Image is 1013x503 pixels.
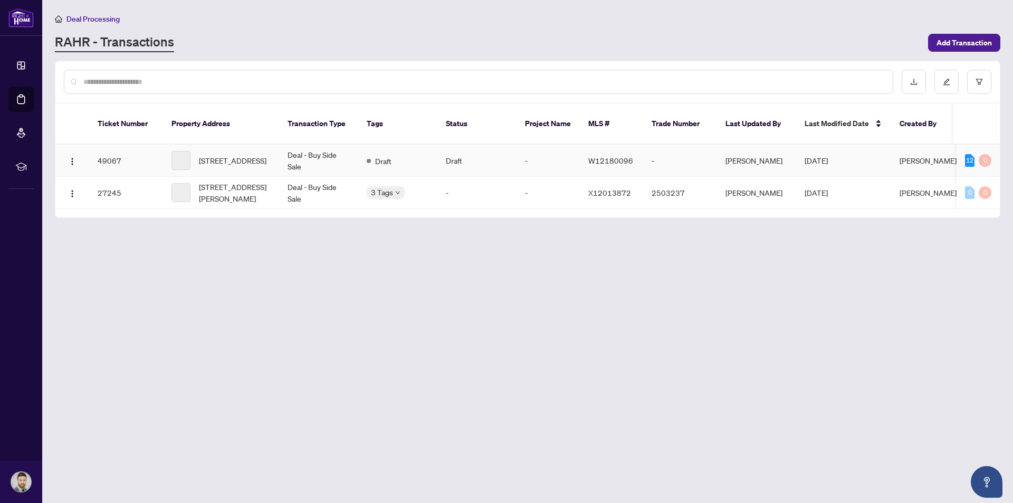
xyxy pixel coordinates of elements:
div: 0 [965,186,974,199]
td: [PERSON_NAME] [717,145,796,177]
button: filter [967,70,991,94]
span: download [910,78,918,86]
td: - [437,177,517,209]
div: 12 [965,154,974,167]
button: Add Transaction [928,34,1000,52]
td: Draft [437,145,517,177]
td: 27245 [89,177,163,209]
span: [PERSON_NAME] [900,156,957,165]
td: 49067 [89,145,163,177]
th: Ticket Number [89,103,163,145]
img: Logo [68,189,77,198]
th: Last Updated By [717,103,796,145]
span: 3 Tags [371,186,393,198]
th: Trade Number [643,103,717,145]
th: MLS # [580,103,643,145]
span: [DATE] [805,188,828,197]
th: Project Name [517,103,580,145]
span: filter [976,78,983,86]
button: download [902,70,926,94]
td: - [517,177,580,209]
th: Property Address [163,103,279,145]
span: W12180096 [588,156,633,165]
img: Profile Icon [11,472,31,492]
th: Created By [891,103,954,145]
span: Draft [375,155,391,167]
th: Last Modified Date [796,103,891,145]
td: - [517,145,580,177]
span: down [395,190,400,195]
th: Status [437,103,517,145]
span: Deal Processing [66,14,120,24]
td: 2503237 [643,177,717,209]
th: Tags [358,103,437,145]
span: X12013872 [588,188,631,197]
span: [STREET_ADDRESS][PERSON_NAME] [199,181,271,204]
button: Open asap [971,466,1002,498]
span: [STREET_ADDRESS] [199,155,266,166]
td: Deal - Buy Side Sale [279,177,358,209]
span: home [55,15,62,23]
span: Add Transaction [936,34,992,51]
img: Logo [68,157,77,166]
button: Logo [64,152,81,169]
button: edit [934,70,959,94]
div: 0 [979,154,991,167]
button: Logo [64,184,81,201]
span: Last Modified Date [805,118,869,129]
a: RAHR - Transactions [55,33,174,52]
span: [PERSON_NAME] [900,188,957,197]
td: - [643,145,717,177]
span: [DATE] [805,156,828,165]
div: 0 [979,186,991,199]
td: [PERSON_NAME] [717,177,796,209]
img: logo [8,8,34,27]
th: Transaction Type [279,103,358,145]
td: Deal - Buy Side Sale [279,145,358,177]
span: edit [943,78,950,86]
